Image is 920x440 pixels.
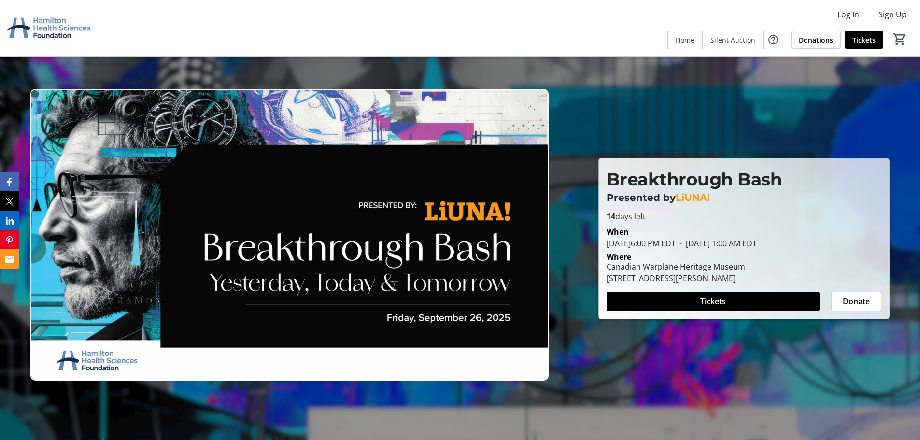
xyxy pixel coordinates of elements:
a: Silent Auction [703,31,763,49]
span: Home [676,35,694,45]
button: Help [764,30,783,49]
span: [DATE] 6:00 PM EDT [607,238,676,249]
button: Tickets [607,292,820,311]
button: Donate [831,292,881,311]
span: [DATE] 1:00 AM EDT [676,238,757,249]
span: LiUNA! [676,192,710,203]
span: 14 [607,211,615,222]
span: Sign Up [878,9,906,20]
div: When [607,226,629,238]
div: Canadian Warplane Heritage Museum [607,261,745,272]
button: Sign Up [871,7,914,22]
span: Log In [837,9,859,20]
span: Silent Auction [710,35,755,45]
span: - [676,238,686,249]
span: Tickets [700,296,726,307]
button: Log In [830,7,867,22]
div: Where [607,253,631,261]
a: Donations [791,31,841,49]
p: days left [607,211,881,222]
span: Tickets [852,35,876,45]
button: Cart [891,30,908,48]
img: Hamilton Health Sciences Foundation's Logo [6,4,92,52]
p: Breakthrough Bash [607,166,881,192]
span: Presented by [607,192,676,203]
a: Home [668,31,702,49]
div: [STREET_ADDRESS][PERSON_NAME] [607,272,745,284]
span: Donations [799,35,833,45]
span: Donate [843,296,870,307]
img: Campaign CTA Media Photo [30,89,549,381]
a: Tickets [845,31,883,49]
